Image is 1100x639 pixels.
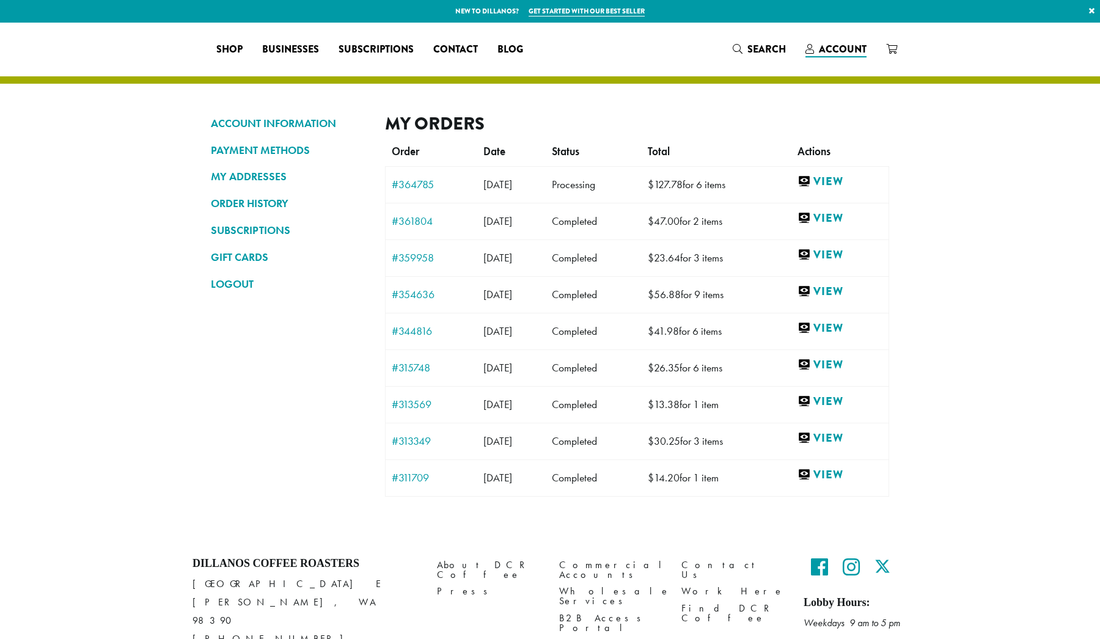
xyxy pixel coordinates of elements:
span: [DATE] [483,434,512,448]
td: for 2 items [642,203,791,239]
span: 30.25 [648,434,680,448]
a: #315748 [392,362,471,373]
a: PAYMENT METHODS [211,140,367,161]
h5: Lobby Hours: [804,596,908,610]
span: Businesses [262,42,319,57]
a: #361804 [392,216,471,227]
span: $ [648,361,654,374]
td: Completed [546,386,642,423]
td: Completed [546,203,642,239]
span: 13.38 [648,398,680,411]
span: 23.64 [648,251,680,265]
a: #313349 [392,436,471,447]
a: GIFT CARDS [211,247,367,268]
a: View [798,357,882,373]
em: Weekdays 9 am to 5 pm [804,616,900,629]
a: View [798,284,882,299]
span: [DATE] [483,251,512,265]
a: #364785 [392,179,471,190]
span: Subscriptions [339,42,414,57]
span: [DATE] [483,178,512,191]
span: $ [648,214,654,228]
td: Completed [546,276,642,313]
a: Press [437,583,541,600]
span: Blog [497,42,523,57]
a: View [798,431,882,446]
td: for 1 item [642,386,791,423]
span: $ [648,434,654,448]
td: Completed [546,313,642,349]
td: for 3 items [642,239,791,276]
span: 56.88 [648,288,681,301]
td: for 9 items [642,276,791,313]
a: Commercial Accounts [559,557,663,583]
span: $ [648,324,654,338]
td: for 6 items [642,166,791,203]
td: Processing [546,166,642,203]
span: 47.00 [648,214,680,228]
span: Shop [216,42,243,57]
a: Wholesale Services [559,583,663,610]
a: #313569 [392,399,471,410]
a: Search [723,39,796,59]
a: #354636 [392,289,471,300]
a: View [798,394,882,409]
a: View [798,467,882,483]
td: for 1 item [642,459,791,496]
span: $ [648,398,654,411]
a: About DCR Coffee [437,557,541,583]
span: 26.35 [648,361,680,374]
span: [DATE] [483,398,512,411]
span: Status [552,145,579,158]
a: #359958 [392,252,471,263]
span: $ [648,251,654,265]
td: Completed [546,459,642,496]
span: Search [747,42,786,56]
span: Contact [433,42,478,57]
span: [DATE] [483,361,512,374]
td: Completed [546,349,642,386]
span: [DATE] [483,288,512,301]
td: Completed [546,423,642,459]
td: Completed [546,239,642,276]
a: View [798,247,882,263]
a: Find DCR Coffee [681,600,785,626]
span: [DATE] [483,214,512,228]
a: View [798,211,882,226]
h2: My Orders [385,113,889,134]
span: $ [648,471,654,484]
a: View [798,321,882,336]
a: ORDER HISTORY [211,193,367,214]
a: View [798,174,882,189]
a: MY ADDRESSES [211,166,367,187]
td: for 6 items [642,349,791,386]
a: Shop [207,40,252,59]
span: Date [483,145,505,158]
td: for 6 items [642,313,791,349]
span: $ [648,178,654,191]
span: $ [648,288,654,301]
span: 41.98 [648,324,679,338]
span: [DATE] [483,471,512,484]
a: #311709 [392,472,471,483]
a: #344816 [392,326,471,337]
a: LOGOUT [211,274,367,294]
span: Actions [798,145,831,158]
a: B2B Access Portal [559,610,663,636]
span: [DATE] [483,324,512,338]
span: 14.20 [648,471,680,484]
a: Get started with our best seller [529,6,645,16]
a: ACCOUNT INFORMATION [211,113,367,134]
span: Account [819,42,867,56]
a: Work Here [681,583,785,600]
td: for 3 items [642,423,791,459]
span: 127.78 [648,178,683,191]
span: Order [392,145,419,158]
span: Total [648,145,670,158]
a: SUBSCRIPTIONS [211,220,367,241]
a: Contact Us [681,557,785,583]
h4: Dillanos Coffee Roasters [193,557,419,571]
nav: Account pages [211,113,367,509]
